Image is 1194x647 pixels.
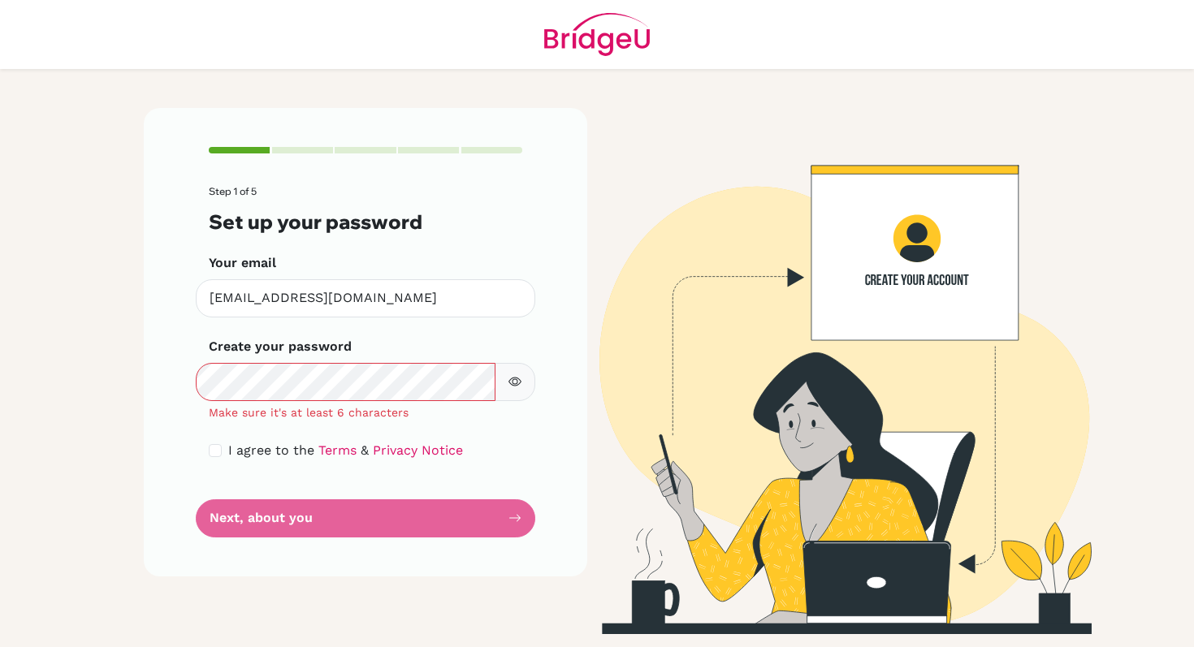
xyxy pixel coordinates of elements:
[373,442,463,458] a: Privacy Notice
[209,210,522,234] h3: Set up your password
[318,442,357,458] a: Terms
[209,185,257,197] span: Step 1 of 5
[228,442,314,458] span: I agree to the
[209,337,352,356] label: Create your password
[209,253,276,273] label: Your email
[196,279,535,317] input: Insert your email*
[361,442,369,458] span: &
[196,404,535,421] div: Make sure it's at least 6 characters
